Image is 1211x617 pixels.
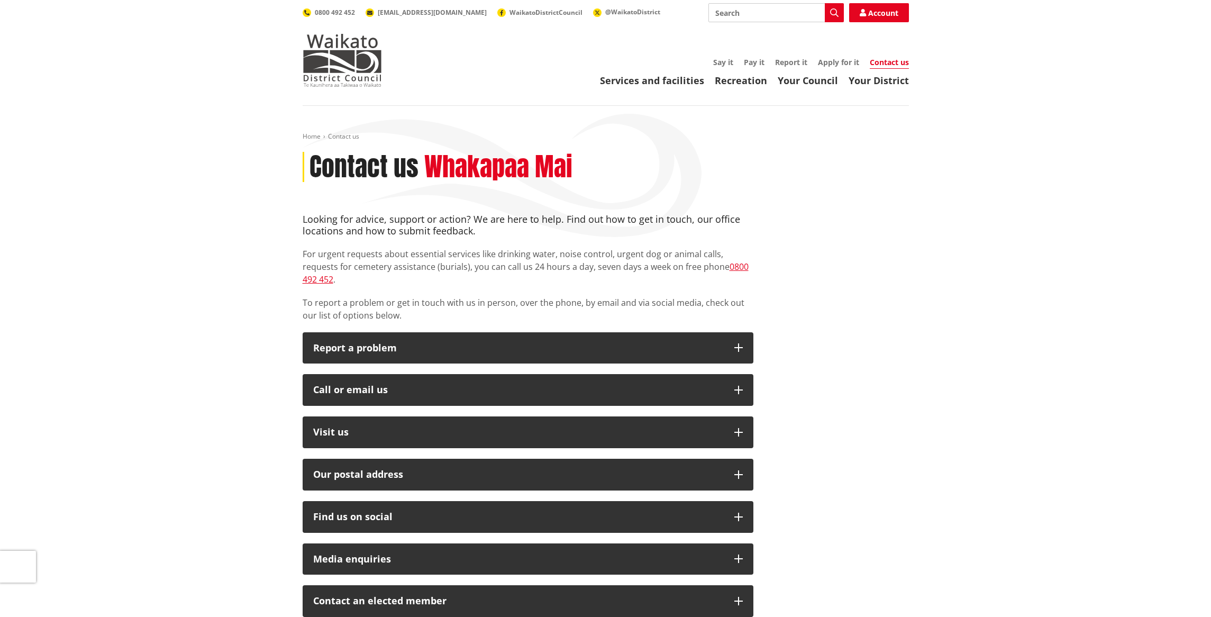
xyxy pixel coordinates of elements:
div: Call or email us [313,385,724,395]
a: Services and facilities [600,74,704,87]
a: Report it [775,57,807,67]
a: Pay it [744,57,764,67]
a: Contact us [870,57,909,69]
button: Media enquiries [303,543,753,575]
span: [EMAIL_ADDRESS][DOMAIN_NAME] [378,8,487,17]
a: Recreation [715,74,767,87]
button: Contact an elected member [303,585,753,617]
a: WaikatoDistrictCouncil [497,8,582,17]
button: Report a problem [303,332,753,364]
span: Contact us [328,132,359,141]
button: Our postal address [303,459,753,491]
a: Apply for it [818,57,859,67]
div: Find us on social [313,512,724,522]
h2: Whakapaa Mai [424,152,572,183]
nav: breadcrumb [303,132,909,141]
span: @WaikatoDistrict [605,7,660,16]
a: Home [303,132,321,141]
a: Account [849,3,909,22]
a: Your District [849,74,909,87]
span: 0800 492 452 [315,8,355,17]
a: 0800 492 452 [303,8,355,17]
h4: Looking for advice, support or action? We are here to help. Find out how to get in touch, our off... [303,214,753,237]
p: For urgent requests about essential services like drinking water, noise control, urgent dog or an... [303,248,753,286]
a: Your Council [778,74,838,87]
a: [EMAIL_ADDRESS][DOMAIN_NAME] [366,8,487,17]
button: Find us on social [303,501,753,533]
a: 0800 492 452 [303,261,749,285]
h1: Contact us [309,152,418,183]
span: WaikatoDistrictCouncil [509,8,582,17]
input: Search input [708,3,844,22]
p: To report a problem or get in touch with us in person, over the phone, by email and via social me... [303,296,753,322]
a: @WaikatoDistrict [593,7,660,16]
p: Contact an elected member [313,596,724,606]
button: Call or email us [303,374,753,406]
p: Visit us [313,427,724,438]
button: Visit us [303,416,753,448]
h2: Our postal address [313,469,724,480]
p: Report a problem [313,343,724,353]
img: Waikato District Council - Te Kaunihera aa Takiwaa o Waikato [303,34,382,87]
a: Say it [713,57,733,67]
div: Media enquiries [313,554,724,565]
